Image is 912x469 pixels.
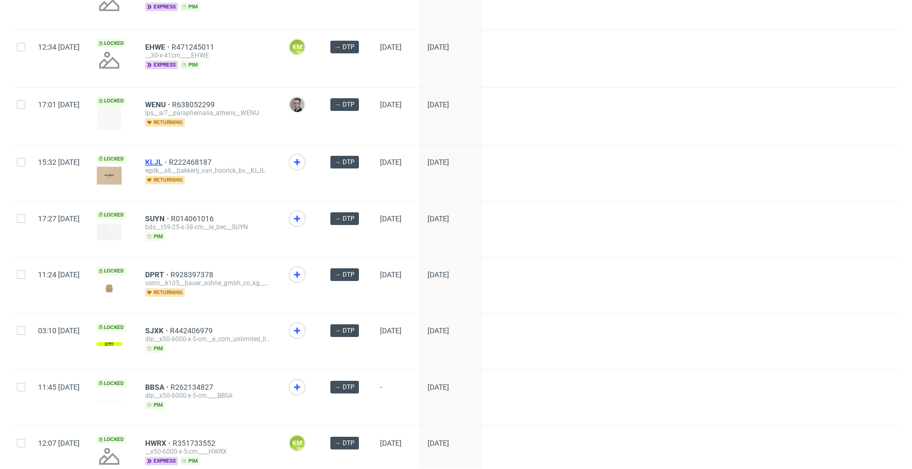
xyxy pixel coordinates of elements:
[145,43,172,51] a: EHWE
[97,444,122,469] img: no_design.png
[180,61,200,69] span: pim
[97,342,122,346] img: version_two_editor_design.png
[380,158,402,166] span: [DATE]
[97,435,126,444] span: Locked
[97,211,126,219] span: Locked
[145,288,185,297] span: returning
[145,109,272,117] div: lps__sr7__paraphernalia_athens__WENU
[335,42,355,52] span: → DTP
[172,43,216,51] a: R471245011
[170,270,215,279] a: R928397378
[97,97,126,105] span: Locked
[145,166,272,175] div: egdk__a6__bakkerij_van_hoorick_bv__KLJL
[38,439,80,447] span: 12:07 [DATE]
[335,100,355,109] span: → DTP
[335,382,355,392] span: → DTP
[38,270,80,279] span: 11:24 [DATE]
[145,383,170,391] a: BBSA
[145,401,165,409] span: pim
[145,344,165,353] span: pim
[145,223,272,231] div: bds__t59-25-x-38-cm__le_bec__SUYN
[427,326,449,335] span: [DATE]
[97,223,122,240] img: version_two_editor_design
[427,383,449,391] span: [DATE]
[97,105,122,130] img: version_two_editor_design
[97,155,126,163] span: Locked
[335,157,355,167] span: → DTP
[38,100,80,109] span: 17:01 [DATE]
[170,383,215,391] a: R262134827
[38,326,80,335] span: 03:10 [DATE]
[145,457,178,465] span: express
[380,326,402,335] span: [DATE]
[97,323,126,332] span: Locked
[380,43,402,51] span: [DATE]
[97,166,122,184] img: version_two_editor_design
[427,43,449,51] span: [DATE]
[171,214,216,223] a: R014061016
[427,100,449,109] span: [DATE]
[145,326,170,335] a: SJXK
[145,100,172,109] a: WENU
[97,281,122,295] img: version_two_editor_design
[380,214,402,223] span: [DATE]
[145,279,272,287] div: ostro__k105__bauer_sohne_gmbh_co_kg__DPRT
[170,326,215,335] a: R442406979
[180,3,200,11] span: pim
[38,383,80,391] span: 11:45 [DATE]
[97,267,126,275] span: Locked
[380,439,402,447] span: [DATE]
[335,326,355,335] span: → DTP
[335,214,355,223] span: → DTP
[145,214,171,223] a: SUYN
[427,158,449,166] span: [DATE]
[380,270,402,279] span: [DATE]
[97,379,126,388] span: Locked
[97,398,122,402] img: version_two_editor_design.png
[145,176,185,184] span: returning
[290,40,305,54] figcaption: KM
[145,158,169,166] a: KLJL
[427,439,449,447] span: [DATE]
[145,51,272,60] div: __30-x-41cm____EHWE
[380,100,402,109] span: [DATE]
[145,391,272,400] div: dlp__x50-6000-x-5-cm____BBSA
[38,214,80,223] span: 17:27 [DATE]
[97,39,126,48] span: Locked
[145,270,170,279] a: DPRT
[169,158,214,166] a: R222468187
[335,270,355,279] span: → DTP
[173,439,217,447] a: R351733552
[380,383,411,413] span: -
[145,232,165,241] span: pim
[335,438,355,448] span: → DTP
[145,3,178,11] span: express
[38,43,80,51] span: 12:34 [DATE]
[145,447,272,456] div: __x50-6000-x-5-cm____HWRX
[427,270,449,279] span: [DATE]
[180,457,200,465] span: pim
[290,436,305,451] figcaption: KM
[290,97,305,112] img: Krystian Gaza
[145,335,272,343] div: dlp__x50-6000-x-5-cm__e_com_unlimited_llp__SJXK
[38,158,80,166] span: 15:32 [DATE]
[172,100,217,109] a: R638052299
[427,214,449,223] span: [DATE]
[145,439,173,447] a: HWRX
